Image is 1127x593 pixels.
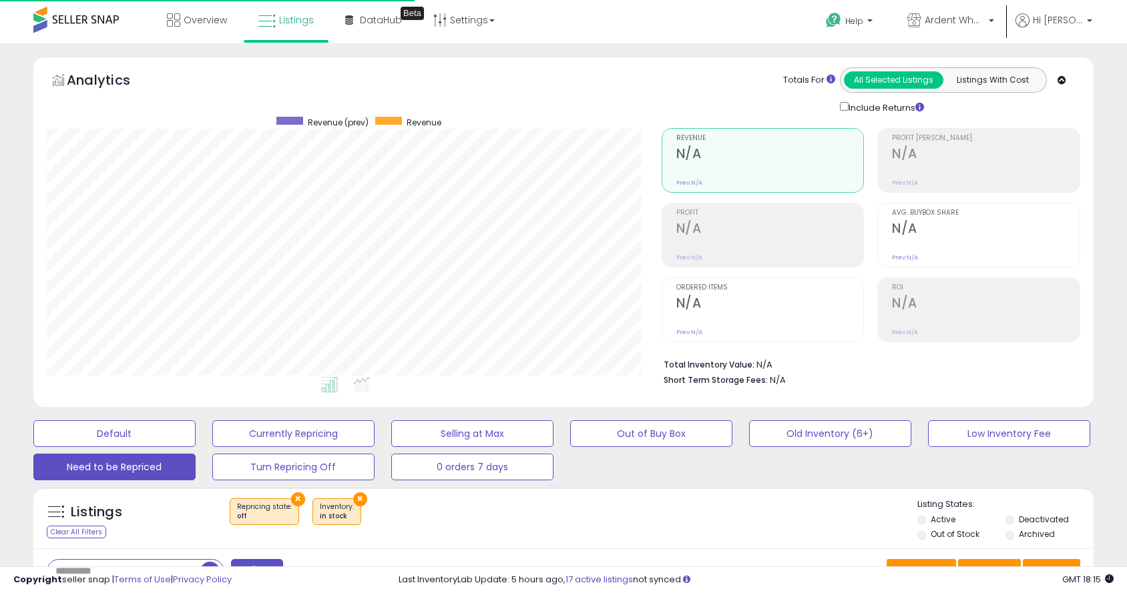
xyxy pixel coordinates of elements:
[1019,528,1055,540] label: Archived
[664,359,754,370] b: Total Inventory Value:
[391,454,553,480] button: 0 orders 7 days
[566,573,633,586] a: 17 active listings
[892,295,1080,314] h2: N/A
[676,284,864,291] span: Ordered Items
[320,502,354,522] span: Inventory :
[353,492,367,506] button: ×
[892,328,918,336] small: Prev: N/A
[892,179,918,187] small: Prev: N/A
[237,512,292,521] div: off
[676,295,864,314] h2: N/A
[892,221,1080,239] h2: N/A
[279,13,314,27] span: Listings
[892,253,918,261] small: Prev: N/A
[308,117,369,128] span: Revenue (prev)
[291,492,305,506] button: ×
[676,328,702,336] small: Prev: N/A
[676,179,702,187] small: Prev: N/A
[173,573,232,586] a: Privacy Policy
[237,502,292,522] span: Repricing state :
[844,71,943,89] button: All Selected Listings
[676,253,702,261] small: Prev: N/A
[770,374,786,386] span: N/A
[1016,13,1092,43] a: Hi [PERSON_NAME]
[360,13,402,27] span: DataHub
[892,135,1080,142] span: Profit [PERSON_NAME]
[67,71,156,93] h5: Analytics
[47,526,106,538] div: Clear All Filters
[1033,13,1083,27] span: Hi [PERSON_NAME]
[71,503,122,522] h5: Listings
[887,559,956,582] button: Save View
[33,420,196,447] button: Default
[391,420,553,447] button: Selling at Max
[892,146,1080,164] h2: N/A
[1062,573,1114,586] span: 2025-09-12 18:15 GMT
[830,99,940,115] div: Include Returns
[928,420,1090,447] button: Low Inventory Fee
[184,13,227,27] span: Overview
[570,420,732,447] button: Out of Buy Box
[320,512,354,521] div: in stock
[399,574,1114,586] div: Last InventoryLab Update: 5 hours ago, not synced.
[231,559,283,582] button: Filters
[13,574,232,586] div: seller snap | |
[1023,559,1080,582] button: Actions
[845,15,863,27] span: Help
[212,454,375,480] button: Turn Repricing Off
[1019,514,1069,525] label: Deactivated
[749,420,911,447] button: Old Inventory (6+)
[892,284,1080,291] span: ROI
[943,71,1042,89] button: Listings With Cost
[13,573,62,586] strong: Copyright
[676,146,864,164] h2: N/A
[925,13,985,27] span: Ardent Wholesale
[676,135,864,142] span: Revenue
[407,117,441,128] span: Revenue
[917,498,1094,511] p: Listing States:
[967,564,1009,577] span: Columns
[401,7,424,20] div: Tooltip anchor
[676,221,864,239] h2: N/A
[212,420,375,447] button: Currently Repricing
[825,12,842,29] i: Get Help
[958,559,1021,582] button: Columns
[676,209,864,217] span: Profit
[783,74,835,87] div: Totals For
[33,454,196,480] button: Need to be Repriced
[664,374,768,386] b: Short Term Storage Fees:
[892,209,1080,217] span: Avg. Buybox Share
[931,528,979,540] label: Out of Stock
[931,514,955,525] label: Active
[664,356,1071,372] li: N/A
[815,2,886,43] a: Help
